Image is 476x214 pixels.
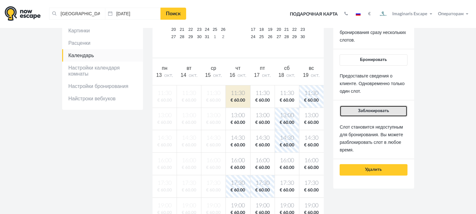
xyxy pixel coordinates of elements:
[283,26,290,33] a: 21
[169,26,178,33] a: 20
[301,97,323,104] span: € 60.00
[262,73,271,78] span: окт.
[286,73,295,78] span: окт.
[252,120,273,126] span: € 60.00
[227,97,249,104] span: € 60.00
[62,49,143,62] a: Календарь
[258,26,265,33] a: 18
[340,123,407,154] p: Слот становится недоступным для бронирования. Вы можете разблокировать слот в любое время.
[62,24,143,37] a: Картинки
[299,33,307,40] a: 30
[301,157,323,165] span: 16:00
[219,33,227,40] a: 2
[260,65,265,71] span: пт
[211,26,219,33] a: 25
[105,8,161,20] input: Дата
[62,80,143,92] a: Настройки бронирования
[162,65,167,71] span: пн
[393,10,427,16] span: Imaginaris Escape
[227,142,249,148] span: € 60.00
[186,26,195,33] a: 22
[365,167,382,172] span: Удалить
[186,65,191,71] span: вт
[156,72,162,78] span: 13
[164,73,173,78] span: окт.
[301,179,323,187] span: 17:30
[189,73,198,78] span: окт.
[213,73,222,78] span: окт.
[238,73,246,78] span: окт.
[303,72,309,78] span: 19
[181,72,186,78] span: 14
[438,12,464,16] span: Операторам
[290,26,299,33] a: 22
[276,142,298,148] span: € 60.00
[368,12,371,16] strong: €
[436,11,471,17] button: Операторам
[265,26,275,33] a: 19
[288,7,340,21] a: Подарочная карта
[375,8,435,20] button: Imaginaris Escape
[178,33,186,40] a: 28
[195,33,203,40] a: 30
[278,72,284,78] span: 18
[275,26,283,33] a: 20
[252,90,273,97] span: 11:30
[275,33,283,40] a: 27
[301,202,323,210] span: 19:00
[252,134,273,142] span: 14:30
[230,72,235,78] span: 16
[227,179,249,187] span: 17:30
[290,33,299,40] a: 29
[254,72,260,78] span: 17
[186,33,195,40] a: 29
[211,33,219,40] a: 1
[249,26,258,33] a: 17
[276,179,298,187] span: 17:30
[252,157,273,165] span: 16:00
[195,26,203,33] a: 23
[301,142,323,148] span: € 60.00
[205,72,211,78] span: 15
[227,120,249,126] span: € 60.00
[301,120,323,126] span: € 60.00
[203,33,211,40] a: 31
[169,33,178,40] a: 27
[276,187,298,193] span: € 60.00
[203,26,211,33] a: 24
[340,72,407,95] p: Предоставьте сведения о клиенте. Одновременно только один слот.
[340,105,407,117] button: Заблокировать
[340,54,407,66] button: Бронировать
[252,97,273,104] span: € 60.00
[249,33,258,40] a: 24
[252,179,273,187] span: 17:30
[311,73,320,78] span: окт.
[358,109,389,113] span: Заблокировать
[227,165,249,171] span: € 60.00
[301,187,323,193] span: € 60.00
[301,134,323,142] span: 14:30
[62,37,143,49] a: Расценки
[301,90,323,97] span: 11:30
[301,112,323,120] span: 13:00
[62,92,143,105] a: Найстроки вебхуков
[178,26,186,33] a: 21
[283,33,290,40] a: 28
[252,112,273,120] span: 13:00
[236,65,241,71] span: чт
[211,65,216,71] span: ср
[227,187,249,193] span: € 60.00
[5,6,41,21] img: logo
[356,12,361,16] img: ru.jpg
[265,33,275,40] a: 26
[276,97,298,104] span: € 60.00
[252,202,273,210] span: 19:00
[276,157,298,165] span: 16:00
[365,11,374,17] button: €
[252,165,273,171] span: € 60.00
[258,33,265,40] a: 25
[227,202,249,210] span: 19:00
[252,187,273,193] span: € 60.00
[49,8,105,20] input: Город или название квеста
[160,8,186,20] a: Поиск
